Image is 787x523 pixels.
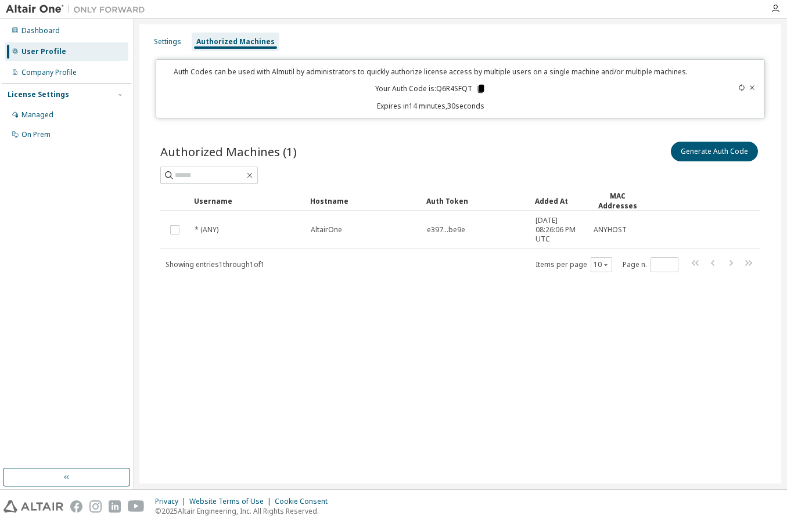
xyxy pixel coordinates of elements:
[70,500,82,513] img: facebook.svg
[128,500,145,513] img: youtube.svg
[196,37,275,46] div: Authorized Machines
[21,68,77,77] div: Company Profile
[593,191,642,211] div: MAC Addresses
[311,225,342,235] span: AltairOne
[109,500,121,513] img: linkedin.svg
[594,260,609,269] button: 10
[160,143,297,160] span: Authorized Machines (1)
[275,497,335,506] div: Cookie Consent
[310,192,417,210] div: Hostname
[189,497,275,506] div: Website Terms of Use
[21,26,60,35] div: Dashboard
[535,192,584,210] div: Added At
[155,497,189,506] div: Privacy
[8,90,69,99] div: License Settings
[89,500,102,513] img: instagram.svg
[375,84,486,94] p: Your Auth Code is: Q6R4SFQT
[163,101,698,111] p: Expires in 14 minutes, 30 seconds
[155,506,335,516] p: © 2025 Altair Engineering, Inc. All Rights Reserved.
[536,257,612,272] span: Items per page
[166,259,265,269] span: Showing entries 1 through 1 of 1
[6,3,151,15] img: Altair One
[163,67,698,77] p: Auth Codes can be used with Almutil by administrators to quickly authorize license access by mult...
[427,225,465,235] span: e397...be9e
[426,192,526,210] div: Auth Token
[21,110,53,120] div: Managed
[594,225,627,235] span: ANYHOST
[21,47,66,56] div: User Profile
[21,130,51,139] div: On Prem
[536,216,583,244] span: [DATE] 08:26:06 PM UTC
[195,225,218,235] span: * (ANY)
[623,257,678,272] span: Page n.
[154,37,181,46] div: Settings
[3,500,63,513] img: altair_logo.svg
[194,192,301,210] div: Username
[671,142,758,161] button: Generate Auth Code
